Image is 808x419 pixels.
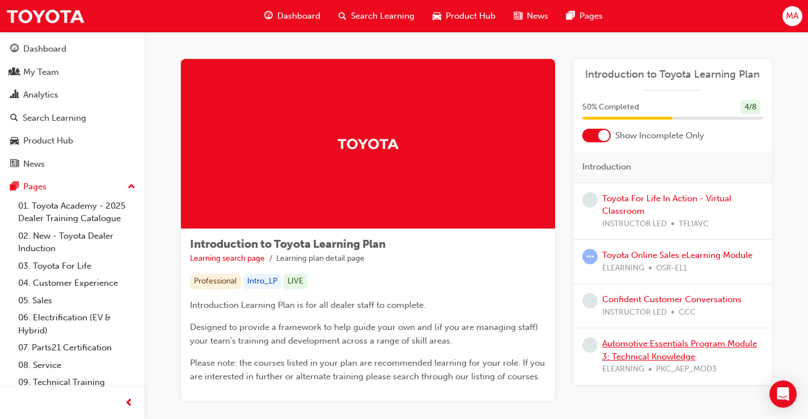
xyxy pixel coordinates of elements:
span: people-icon [10,67,19,78]
div: Professional [190,274,241,289]
span: learningRecordVerb_NONE-icon [582,192,598,208]
a: 06. Electrification (EV & Hybrid) [14,309,140,339]
a: Dashboard [5,39,140,60]
span: news-icon [514,9,522,23]
button: Pages [5,176,140,197]
span: MA [786,10,798,23]
a: news-iconNews [505,5,557,28]
span: news-icon [10,159,19,170]
span: Designed to provide a framework to help guide your own and (if you are managing staff) your team'... [190,322,540,346]
a: 02. New - Toyota Dealer Induction [14,227,140,257]
span: ELEARNING [602,262,644,275]
span: prev-icon [125,396,133,410]
a: Analytics [5,84,140,105]
a: Automotive Essentials Program Module 3: Technical Knowledge [602,338,757,362]
div: My Team [23,66,59,79]
li: Learning plan detail page [276,252,365,265]
a: 09. Technical Training [14,374,140,391]
div: Intro_LP [243,274,281,289]
div: Analytics [23,88,58,101]
div: Pages [23,180,46,193]
span: TFLIAVC [679,218,709,231]
span: Show Incomplete Only [615,129,704,142]
span: Please note: the courses listed in your plan are recommended learning for your role. If you are i... [190,358,547,382]
a: search-iconSearch Learning [329,5,424,28]
span: 50 % Completed [582,101,639,114]
div: Open Intercom Messenger [769,380,797,408]
span: pages-icon [10,182,19,192]
div: Product Hub [23,134,73,147]
span: Search Learning [351,10,414,23]
span: search-icon [339,9,346,23]
a: Learning search page [190,253,265,263]
span: Introduction to Toyota Learning Plan [190,238,386,251]
a: Toyota Online Sales eLearning Module [602,250,752,260]
img: Trak [337,134,399,154]
span: search-icon [10,113,18,124]
a: 08. Service [14,357,140,374]
a: 03. Toyota For Life [14,257,140,275]
a: 04. Customer Experience [14,274,140,292]
a: car-iconProduct Hub [424,5,505,28]
span: Dashboard [277,10,320,23]
span: INSTRUCTOR LED [602,218,667,231]
span: Introduction Learning Plan is for all dealer staff to complete. [190,300,426,310]
span: learningRecordVerb_NONE-icon [582,337,598,353]
a: 07. Parts21 Certification [14,339,140,357]
a: 01. Toyota Academy - 2025 Dealer Training Catalogue [14,197,140,227]
a: Introduction to Toyota Learning Plan [582,68,763,81]
span: News [527,10,548,23]
span: Product Hub [446,10,496,23]
span: car-icon [10,136,19,146]
span: ELEARNING [602,363,644,376]
div: Search Learning [23,112,86,125]
span: OSR-EL1 [656,262,687,275]
span: learningRecordVerb_NONE-icon [582,293,598,308]
a: Product Hub [5,130,140,151]
span: up-icon [128,180,136,194]
span: CCC [679,306,696,319]
span: Pages [579,10,603,23]
a: 05. Sales [14,292,140,310]
a: News [5,154,140,175]
div: LIVE [284,274,307,289]
button: DashboardMy TeamAnalyticsSearch LearningProduct HubNews [5,36,140,176]
div: News [23,158,45,171]
span: INSTRUCTOR LED [602,306,667,319]
span: PKC_AEP_MOD3 [656,363,717,376]
div: Dashboard [23,43,66,56]
div: 4 / 8 [741,100,760,115]
a: Confident Customer Conversations [602,294,742,304]
a: guage-iconDashboard [255,5,329,28]
a: Search Learning [5,108,140,129]
span: car-icon [433,9,441,23]
span: chart-icon [10,90,19,100]
span: learningRecordVerb_ATTEMPT-icon [582,249,598,264]
span: guage-icon [10,44,19,54]
span: Introduction [582,160,631,173]
span: pages-icon [566,9,575,23]
a: My Team [5,62,140,83]
a: Toyota For Life In Action - Virtual Classroom [602,193,731,217]
img: Trak [6,3,85,29]
a: pages-iconPages [557,5,612,28]
span: guage-icon [264,9,273,23]
button: MA [782,6,802,26]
